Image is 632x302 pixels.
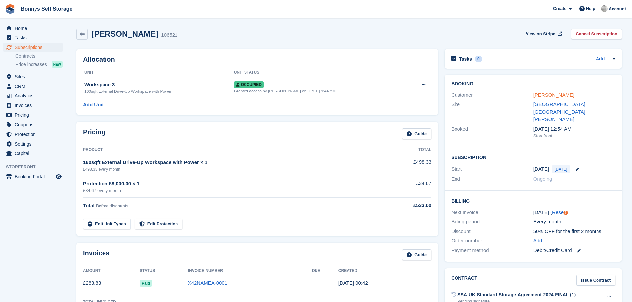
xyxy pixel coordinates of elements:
div: Every month [533,218,615,226]
a: Add [533,237,542,245]
h2: Contract [451,275,477,286]
a: Reset [552,210,565,215]
a: Guide [402,249,431,260]
th: Amount [83,266,140,276]
div: Payment method [451,247,533,254]
td: £498.33 [387,155,432,176]
a: Edit Unit Types [83,219,131,230]
th: Product [83,145,387,155]
div: NEW [52,61,63,68]
a: [GEOGRAPHIC_DATA], [GEOGRAPHIC_DATA][PERSON_NAME] [533,101,587,122]
span: Paid [140,280,152,287]
a: menu [3,33,63,42]
a: Guide [402,128,431,139]
div: Billing period [451,218,533,226]
span: Price increases [15,61,47,68]
time: 2025-09-04 23:42:27 UTC [338,280,368,286]
a: menu [3,72,63,81]
a: menu [3,139,63,149]
th: Unit Status [234,67,408,78]
div: Start [451,165,533,173]
span: CRM [15,82,54,91]
div: 160sqft External Drive-Up Workspace with Power [84,89,234,94]
span: Sites [15,72,54,81]
span: [DATE] [552,165,570,173]
div: Next invoice [451,209,533,216]
a: menu [3,101,63,110]
span: View on Stripe [526,31,555,37]
a: menu [3,149,63,158]
span: Account [609,6,626,12]
div: Site [451,101,533,123]
div: Workspace 3 [84,81,234,89]
th: Total [387,145,432,155]
span: Storefront [6,164,66,170]
div: 106521 [161,31,177,39]
th: Invoice Number [188,266,312,276]
a: Preview store [55,173,63,181]
div: £34.67 every month [83,187,387,194]
h2: [PERSON_NAME] [92,30,158,38]
div: Customer [451,91,533,99]
span: Subscriptions [15,43,54,52]
a: menu [3,130,63,139]
th: Created [338,266,431,276]
span: Tasks [15,33,54,42]
a: menu [3,110,63,120]
div: Granted access by [PERSON_NAME] on [DATE] 9:44 AM [234,88,408,94]
a: menu [3,43,63,52]
span: Booking Portal [15,172,54,181]
span: Before discounts [96,204,128,208]
th: Unit [83,67,234,78]
a: menu [3,24,63,33]
span: Help [586,5,595,12]
h2: Billing [451,197,615,204]
a: View on Stripe [523,29,563,39]
div: Discount [451,228,533,235]
div: [DATE] ( ) [533,209,615,216]
a: Add [596,55,605,63]
div: Debit/Credit Card [533,247,615,254]
div: 50% OFF for the first 2 months [533,228,615,235]
span: Coupons [15,120,54,129]
h2: Invoices [83,249,109,260]
a: menu [3,120,63,129]
a: X42NAMEA-0001 [188,280,227,286]
span: Create [553,5,566,12]
a: Issue Contract [576,275,615,286]
div: Storefront [533,133,615,139]
a: menu [3,172,63,181]
a: [PERSON_NAME] [533,92,574,98]
span: Home [15,24,54,33]
div: 0 [475,56,482,62]
th: Due [312,266,338,276]
h2: Subscription [451,154,615,160]
a: menu [3,82,63,91]
div: [DATE] 12:54 AM [533,125,615,133]
img: James Bonny [601,5,608,12]
div: SSA-UK-Standard-Storage-Agreement-2024-FINAL (1) [457,291,576,298]
div: 160sqft External Drive-Up Workspace with Power × 1 [83,159,387,166]
td: £34.67 [387,176,432,198]
a: Cancel Subscription [571,29,622,39]
span: Pricing [15,110,54,120]
div: £533.00 [387,202,432,209]
h2: Booking [451,81,615,87]
span: Ongoing [533,176,552,182]
a: Contracts [15,53,63,59]
span: Analytics [15,91,54,100]
span: Occupied [234,81,264,88]
div: Booked [451,125,533,139]
a: Bonnys Self Storage [18,3,75,14]
time: 2025-09-05 00:00:00 UTC [533,165,549,173]
div: Protection £8,000.00 × 1 [83,180,387,188]
div: £498.33 every month [83,166,387,172]
h2: Allocation [83,56,431,63]
div: Order number [451,237,533,245]
h2: Pricing [83,128,105,139]
span: Settings [15,139,54,149]
img: stora-icon-8386f47178a22dfd0bd8f6a31ec36ba5ce8667c1dd55bd0f319d3a0aa187defe.svg [5,4,15,14]
span: Total [83,203,95,208]
span: Invoices [15,101,54,110]
h2: Tasks [459,56,472,62]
